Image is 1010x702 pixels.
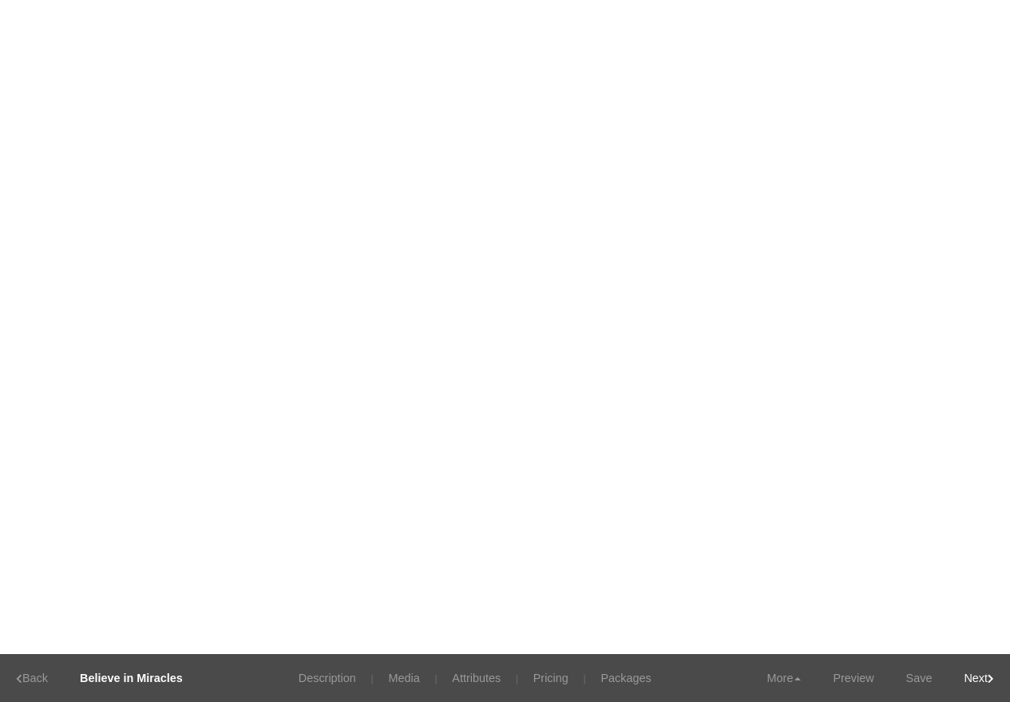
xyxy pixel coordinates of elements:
div: W [820,12,846,38]
i: Help [759,18,770,30]
a: Attributes [440,654,513,702]
a: Media [376,654,431,702]
a: Description [287,654,368,702]
a: Next [948,654,1010,702]
strong: Believe in Miracles [80,672,183,684]
img: checkfront-main-nav-mini-logo.png [11,13,35,37]
p: [PERSON_NAME] [855,8,983,24]
a: Save [890,654,949,702]
a: Pricing [521,654,580,702]
a: Packages [588,654,663,702]
a: More [751,654,818,702]
a: Preview [817,654,889,702]
span: Believe in Miracles [64,654,199,702]
span: Help [774,18,798,30]
p: Cabins in [GEOGRAPHIC_DATA] [855,24,983,40]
